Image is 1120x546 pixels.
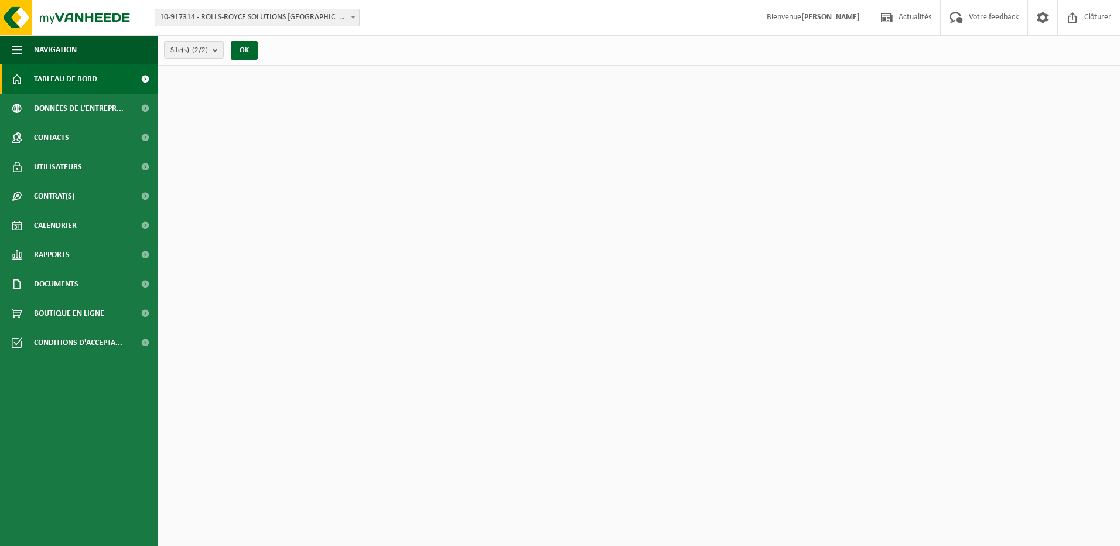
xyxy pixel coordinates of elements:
span: Navigation [34,35,77,64]
span: Site(s) [170,42,208,59]
span: Conditions d'accepta... [34,328,122,357]
span: Contrat(s) [34,182,74,211]
span: 10-917314 - ROLLS-ROYCE SOLUTIONS LIÈGE SA - GRÂCE-HOLLOGNE [155,9,360,26]
span: Documents [34,269,78,299]
strong: [PERSON_NAME] [801,13,860,22]
button: OK [231,41,258,60]
span: Contacts [34,123,69,152]
span: Boutique en ligne [34,299,104,328]
span: Calendrier [34,211,77,240]
count: (2/2) [192,46,208,54]
span: Utilisateurs [34,152,82,182]
span: Données de l'entrepr... [34,94,124,123]
button: Site(s)(2/2) [164,41,224,59]
span: Tableau de bord [34,64,97,94]
span: Rapports [34,240,70,269]
span: 10-917314 - ROLLS-ROYCE SOLUTIONS LIÈGE SA - GRÂCE-HOLLOGNE [155,9,359,26]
